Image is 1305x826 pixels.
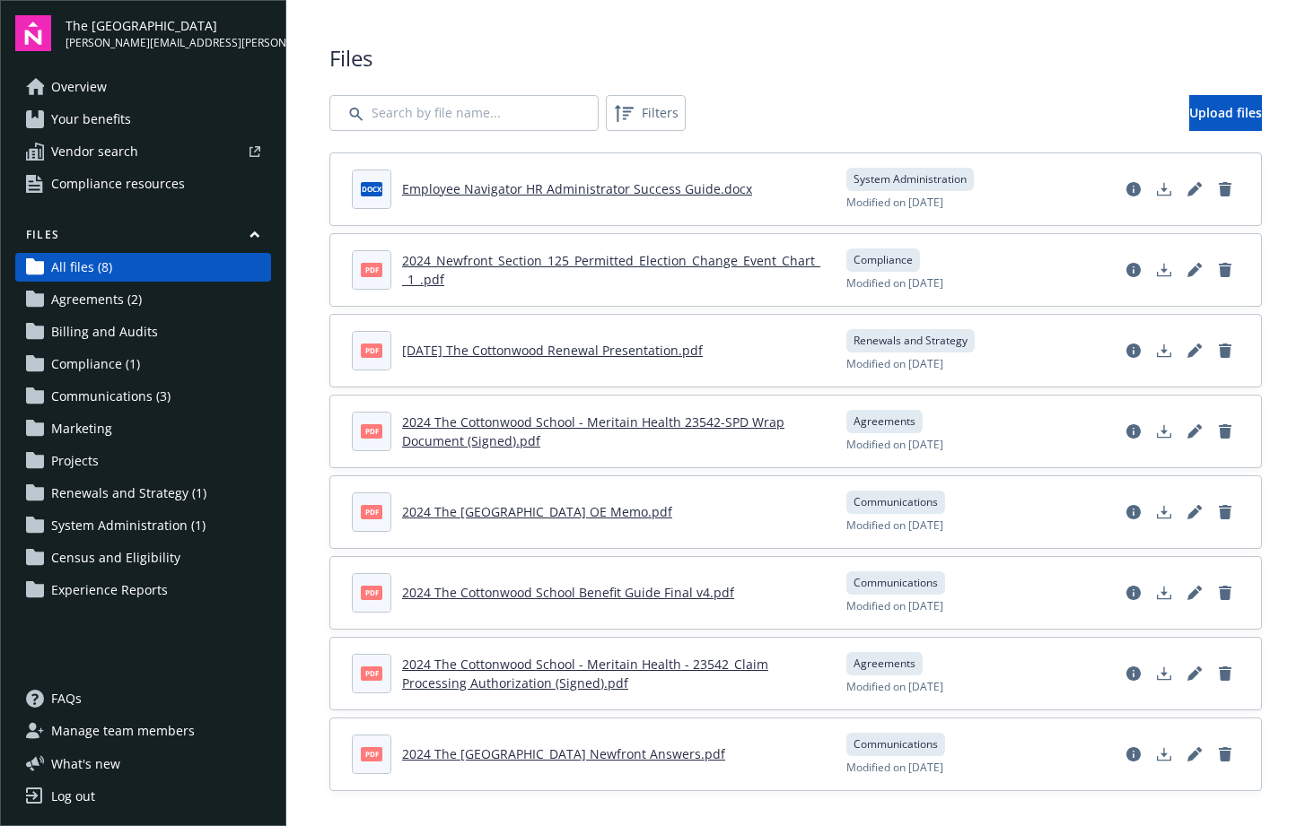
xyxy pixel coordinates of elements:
[361,747,382,761] span: pdf
[51,511,206,540] span: System Administration (1)
[329,95,599,131] input: Search by file name...
[51,350,140,378] span: Compliance (1)
[15,73,271,101] a: Overview
[402,745,725,762] a: 2024 The [GEOGRAPHIC_DATA] Newfront Answers.pdf
[402,503,672,520] a: 2024 The [GEOGRAPHIC_DATA] OE Memo.pdf
[51,684,82,713] span: FAQs
[15,317,271,346] a: Billing and Audits
[854,736,938,752] span: Communications
[15,511,271,540] a: System Administration (1)
[51,414,112,443] span: Marketing
[1150,175,1178,204] a: Download document
[15,447,271,475] a: Projects
[1180,659,1209,688] a: Edit document
[15,576,271,604] a: Experience Reports
[15,350,271,378] a: Compliance (1)
[846,195,943,211] span: Modified on [DATE]
[51,382,171,411] span: Communications (3)
[846,437,943,453] span: Modified on [DATE]
[1150,740,1178,769] a: Download document
[51,717,195,745] span: Manage team members
[846,760,943,776] span: Modified on [DATE]
[854,656,915,672] span: Agreements
[15,754,149,773] button: What's new
[15,105,271,134] a: Your benefits
[361,666,382,680] span: pdf
[66,15,271,51] button: The [GEOGRAPHIC_DATA][PERSON_NAME][EMAIL_ADDRESS][PERSON_NAME][DOMAIN_NAME]
[1211,740,1239,769] a: Delete document
[15,684,271,713] a: FAQs
[1119,659,1148,688] a: View file details
[1119,256,1148,284] a: View file details
[51,137,138,166] span: Vendor search
[1150,498,1178,526] a: Download document
[361,263,382,276] span: pdf
[51,105,131,134] span: Your benefits
[846,598,943,614] span: Modified on [DATE]
[1150,336,1178,365] a: Download document
[402,584,734,601] a: 2024 The Cottonwood School Benefit Guide Final v4.pdf
[1211,578,1239,607] a: Delete document
[846,517,943,534] span: Modified on [DATE]
[402,180,752,197] a: Employee Navigator HR Administrator Success Guide.docx
[1119,175,1148,204] a: View file details
[1150,578,1178,607] a: Download document
[51,479,206,508] span: Renewals and Strategy (1)
[846,356,943,372] span: Modified on [DATE]
[15,285,271,314] a: Agreements (2)
[51,285,142,314] span: Agreements (2)
[15,253,271,282] a: All files (8)
[15,170,271,198] a: Compliance resources
[1211,417,1239,446] a: Delete document
[15,414,271,443] a: Marketing
[1211,175,1239,204] a: Delete document
[854,413,915,430] span: Agreements
[51,447,99,475] span: Projects
[15,227,271,249] button: Files
[51,576,168,604] span: Experience Reports
[1180,336,1209,365] a: Edit document
[361,182,382,196] span: docx
[361,505,382,518] span: pdf
[854,575,938,591] span: Communications
[1119,336,1148,365] a: View file details
[854,171,967,187] span: System Administration
[15,15,51,51] img: navigator-logo.svg
[66,35,271,51] span: [PERSON_NAME][EMAIL_ADDRESS][PERSON_NAME][DOMAIN_NAME]
[15,717,271,745] a: Manage team members
[51,73,107,101] span: Overview
[1180,417,1209,446] a: Edit document
[846,679,943,695] span: Modified on [DATE]
[361,343,382,357] span: pdf
[1150,659,1178,688] a: Download document
[402,252,820,288] a: 2024_Newfront_Section_125_Permitted_Election_Change_Event_Chart__1_.pdf
[1119,578,1148,607] a: View file details
[1119,417,1148,446] a: View file details
[1211,498,1239,526] a: Delete document
[329,43,1262,74] span: Files
[1150,417,1178,446] a: Download document
[402,413,784,449] a: 2024 The Cottonwood School - Meritain Health 23542-SPD Wrap Document (Signed).pdf
[1119,498,1148,526] a: View file details
[15,543,271,572] a: Census and Eligibility
[609,99,682,127] span: Filters
[1180,175,1209,204] a: Edit document
[1189,104,1262,121] span: Upload files
[854,494,938,510] span: Communications
[1180,740,1209,769] a: Edit document
[402,342,703,359] a: [DATE] The Cottonwood Renewal Presentation.pdf
[1180,578,1209,607] a: Edit document
[1211,659,1239,688] a: Delete document
[606,95,686,131] button: Filters
[402,656,768,691] a: 2024 The Cottonwood School - Meritain Health - 23542_Claim Processing Authorization (Signed).pdf
[51,253,112,282] span: All files (8)
[51,754,120,773] span: What ' s new
[361,424,382,438] span: pdf
[1189,95,1262,131] a: Upload files
[15,382,271,411] a: Communications (3)
[1119,740,1148,769] a: View file details
[66,16,271,35] span: The [GEOGRAPHIC_DATA]
[51,543,180,572] span: Census and Eligibility
[854,333,968,349] span: Renewals and Strategy
[1211,336,1239,365] a: Delete document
